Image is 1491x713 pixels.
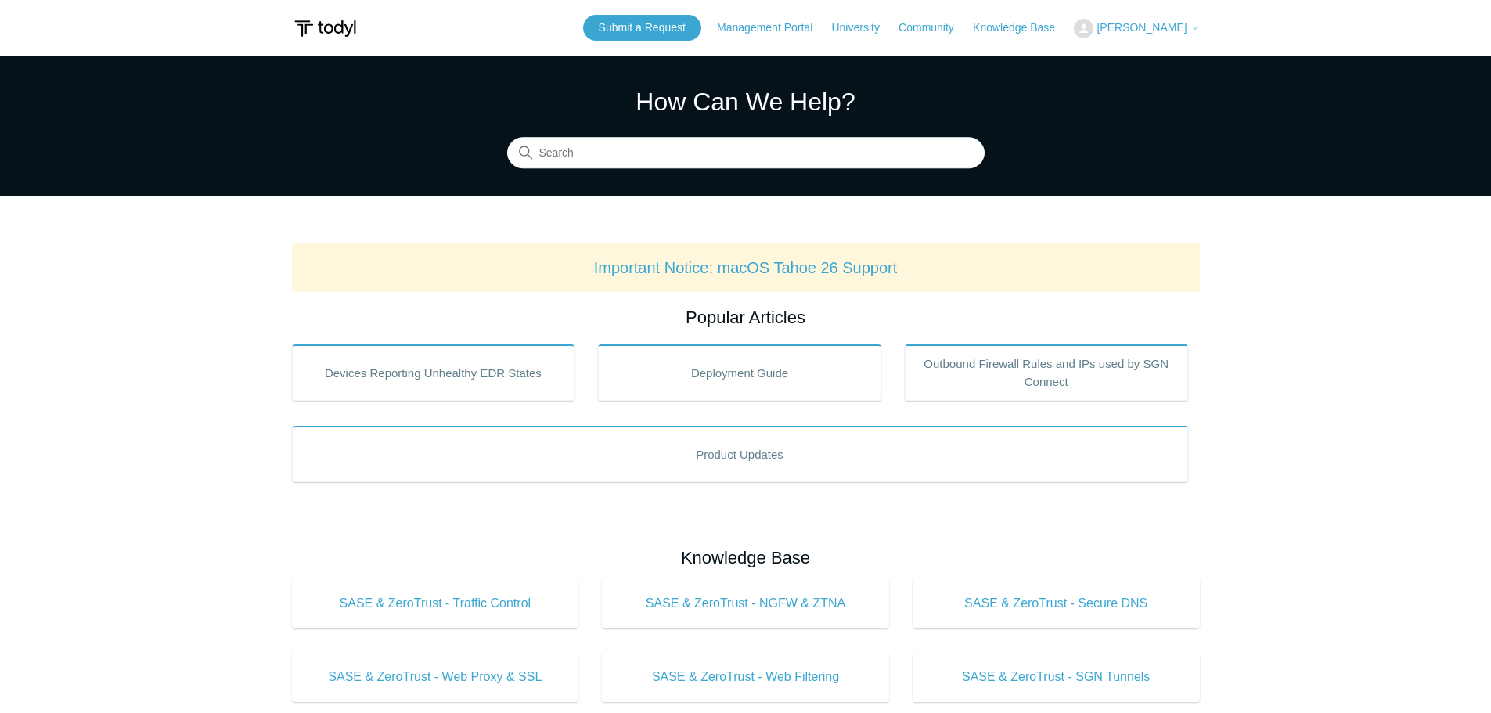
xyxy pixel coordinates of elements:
a: Deployment Guide [598,344,881,401]
span: SASE & ZeroTrust - Web Proxy & SSL [315,668,556,686]
a: SASE & ZeroTrust - Secure DNS [913,578,1200,628]
a: Product Updates [292,426,1188,482]
span: SASE & ZeroTrust - Traffic Control [315,594,556,613]
h2: Popular Articles [292,304,1200,330]
span: [PERSON_NAME] [1097,21,1187,34]
a: Important Notice: macOS Tahoe 26 Support [594,259,898,276]
button: [PERSON_NAME] [1074,19,1199,38]
a: SASE & ZeroTrust - NGFW & ZTNA [602,578,889,628]
span: SASE & ZeroTrust - SGN Tunnels [936,668,1176,686]
h1: How Can We Help? [507,83,985,121]
a: Management Portal [717,20,828,36]
a: SASE & ZeroTrust - Web Proxy & SSL [292,652,579,702]
a: SASE & ZeroTrust - SGN Tunnels [913,652,1200,702]
span: SASE & ZeroTrust - Secure DNS [936,594,1176,613]
a: SASE & ZeroTrust - Traffic Control [292,578,579,628]
a: Knowledge Base [973,20,1071,36]
a: Devices Reporting Unhealthy EDR States [292,344,575,401]
a: University [831,20,895,36]
span: SASE & ZeroTrust - Web Filtering [625,668,866,686]
h2: Knowledge Base [292,545,1200,571]
a: Submit a Request [583,15,701,41]
a: SASE & ZeroTrust - Web Filtering [602,652,889,702]
a: Community [899,20,970,36]
a: Outbound Firewall Rules and IPs used by SGN Connect [905,344,1188,401]
input: Search [507,138,985,169]
span: SASE & ZeroTrust - NGFW & ZTNA [625,594,866,613]
img: Todyl Support Center Help Center home page [292,14,358,43]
